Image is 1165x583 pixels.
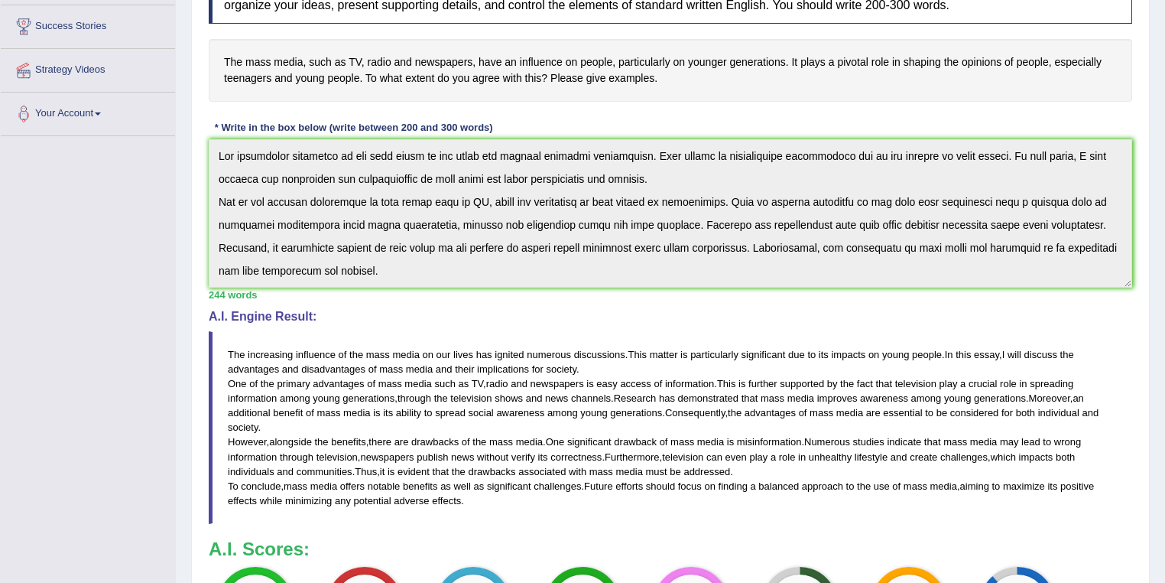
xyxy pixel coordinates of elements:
span: impacts [831,349,865,360]
span: of [654,378,662,389]
span: lives [453,349,473,360]
b: A.I. Scores: [209,539,310,559]
span: influence [296,349,336,360]
span: advantages [228,363,279,375]
span: benefits [403,480,438,492]
span: will [1008,349,1021,360]
span: minimizing [285,495,332,506]
span: offers [340,480,365,492]
span: mass [943,436,967,448]
span: is [680,349,687,360]
span: mass [904,480,927,492]
span: newspapers [531,378,584,389]
span: as [440,480,451,492]
span: One [228,378,247,389]
span: mass [589,466,613,477]
span: of [339,349,347,360]
span: TV [472,378,483,389]
span: play [939,378,958,389]
span: drawbacks [468,466,515,477]
span: advantages [313,378,364,389]
span: due [788,349,805,360]
span: be [670,466,680,477]
span: in [1019,378,1027,389]
span: spread [435,407,466,419]
span: misinformation [737,436,802,448]
span: Moreover [1029,392,1070,404]
span: media [970,436,997,448]
span: the [840,378,854,389]
span: mass [316,407,340,419]
span: its [1047,480,1057,492]
span: and [436,363,453,375]
span: mass [284,480,307,492]
span: This [717,378,736,389]
span: is [388,466,394,477]
span: and [891,451,907,463]
span: discuss [1024,349,1057,360]
span: in [798,451,806,463]
span: of [249,378,258,389]
blockquote: . . , . , . , . . , . , . , , . . , . , , . , . , . , . [209,331,1132,524]
span: spreading [1030,378,1073,389]
span: effects [432,495,461,506]
span: is [373,407,380,419]
span: fact [857,378,873,389]
span: advantages [745,407,796,419]
span: which [991,451,1016,463]
span: it [380,466,385,477]
span: shows [495,392,523,404]
div: 244 words [209,288,1132,302]
span: particularly [690,349,738,360]
span: mass [366,349,390,360]
span: to [925,407,933,419]
span: unhealthy [809,451,852,463]
span: an [1073,392,1083,404]
span: that [875,378,892,389]
span: among [911,392,942,404]
span: correctness [550,451,602,463]
span: the [314,436,328,448]
span: young [580,407,607,419]
span: among [547,407,578,419]
span: of [799,407,807,419]
span: media [697,436,724,448]
span: role [1000,378,1017,389]
span: is [586,378,593,389]
span: indicate [887,436,921,448]
span: while [260,495,283,506]
span: media [615,466,642,477]
span: are [866,407,881,419]
span: considered [950,407,999,419]
span: a [960,378,965,389]
span: is [738,378,745,389]
span: this [956,349,971,360]
a: Your Account [1,93,175,131]
span: through [280,451,313,463]
span: be [936,407,947,419]
span: efforts [615,480,643,492]
span: communities [297,466,352,477]
span: for [532,363,544,375]
span: increasing [248,349,293,360]
span: individuals [228,466,274,477]
span: mass [489,436,513,448]
span: and [1082,407,1099,419]
a: Strategy Videos [1,49,175,87]
span: balanced [758,480,799,492]
span: awareness [496,407,544,419]
span: significant [567,436,612,448]
span: and [526,392,543,404]
span: supported [780,378,824,389]
span: challenges [940,451,988,463]
span: information [665,378,714,389]
span: Consequently [665,407,725,419]
span: information [228,392,277,404]
span: of [368,363,377,375]
span: people [912,349,942,360]
span: approach [802,480,843,492]
span: media [310,480,337,492]
span: the [472,436,486,448]
span: further [748,378,777,389]
h4: The mass media, such as TV, radio and newspapers, have an influence on people, particularly on yo... [209,39,1132,101]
